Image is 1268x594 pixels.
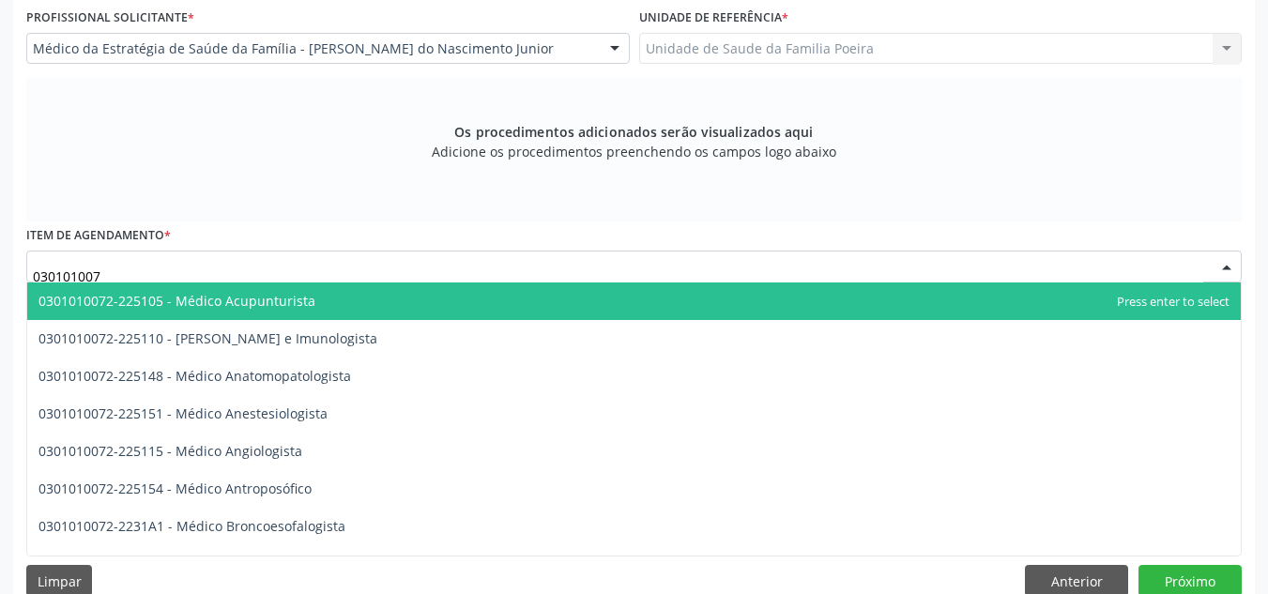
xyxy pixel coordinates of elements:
span: 0301010072-225110 - [PERSON_NAME] e Imunologista [38,329,377,347]
label: Item de agendamento [26,221,171,251]
span: 0301010072-225115 - Médico Angiologista [38,442,302,460]
span: 0301010072-2231A1 - Médico Broncoesofalogista [38,517,345,535]
span: 0301010072-225105 - Médico Acupunturista [38,292,315,310]
span: 0301010072-225290 - Médico Cancerologista Cirurgíco [38,555,379,572]
span: Adicione os procedimentos preenchendo os campos logo abaixo [432,142,836,161]
span: 0301010072-225151 - Médico Anestesiologista [38,404,328,422]
span: 0301010072-225148 - Médico Anatomopatologista [38,367,351,385]
span: 0301010072-225154 - Médico Antroposófico [38,480,312,497]
label: Profissional Solicitante [26,4,194,33]
span: Médico da Estratégia de Saúde da Família - [PERSON_NAME] do Nascimento Junior [33,39,591,58]
span: Os procedimentos adicionados serão visualizados aqui [454,122,813,142]
input: Buscar por procedimento [33,257,1203,295]
label: Unidade de referência [639,4,788,33]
